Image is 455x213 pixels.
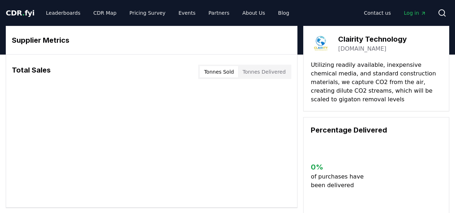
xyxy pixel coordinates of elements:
[358,6,397,19] a: Contact us
[12,65,51,79] h3: Total Sales
[173,6,201,19] a: Events
[124,6,171,19] a: Pricing Survey
[40,6,295,19] nav: Main
[311,162,367,172] h3: 0 %
[200,66,238,78] button: Tonnes Sold
[6,8,35,18] a: CDR.fyi
[12,35,291,46] h3: Supplier Metrics
[338,45,386,53] a: [DOMAIN_NAME]
[358,6,432,19] nav: Main
[272,6,295,19] a: Blog
[398,6,432,19] a: Log in
[404,9,426,17] span: Log in
[22,9,25,17] span: .
[203,6,235,19] a: Partners
[311,61,442,104] p: Utilizing readily available, inexpensive chemical media, and standard construction materials, we ...
[338,34,407,45] h3: Clairity Technology
[311,172,367,190] p: of purchases have been delivered
[6,9,35,17] span: CDR fyi
[237,6,271,19] a: About Us
[311,125,442,135] h3: Percentage Delivered
[40,6,86,19] a: Leaderboards
[88,6,122,19] a: CDR Map
[311,33,331,54] img: Clairity Technology-logo
[238,66,290,78] button: Tonnes Delivered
